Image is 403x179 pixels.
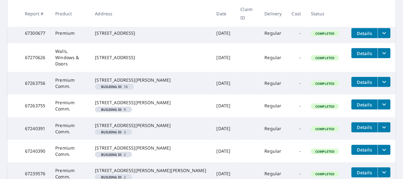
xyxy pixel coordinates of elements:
[351,145,378,155] button: detailsBtn-67240390
[212,95,236,117] td: [DATE]
[101,108,121,111] em: Building ID
[378,122,391,132] button: filesDropdownBtn-67240391
[378,28,391,38] button: filesDropdownBtn-67300677
[287,23,306,43] td: -
[355,147,374,153] span: Details
[355,79,374,85] span: Details
[20,23,50,43] td: 67300677
[287,43,306,72] td: -
[95,77,206,83] div: [STREET_ADDRESS][PERSON_NAME]
[97,85,131,88] span: 10
[312,172,338,176] span: Completed
[50,140,90,162] td: Premium Comm.
[312,104,338,109] span: Completed
[101,130,121,134] em: Building ID
[97,176,130,179] span: 2
[312,81,338,86] span: Completed
[95,30,206,36] div: [STREET_ADDRESS]
[20,140,50,162] td: 67240390
[97,130,130,134] span: 3
[20,117,50,140] td: 67240391
[287,95,306,117] td: -
[355,170,374,176] span: Details
[355,30,374,36] span: Details
[378,48,391,58] button: filesDropdownBtn-67270626
[351,77,378,87] button: detailsBtn-67263756
[351,28,378,38] button: detailsBtn-67300677
[95,145,206,151] div: [STREET_ADDRESS][PERSON_NAME]
[95,54,206,61] div: [STREET_ADDRESS]
[50,43,90,72] td: Walls, Windows & Doors
[101,85,121,88] em: Building ID
[212,72,236,95] td: [DATE]
[20,95,50,117] td: 67263755
[312,149,338,154] span: Completed
[378,167,391,177] button: filesDropdownBtn-67239576
[351,48,378,58] button: detailsBtn-67270626
[312,127,338,131] span: Completed
[101,153,121,156] em: Building ID
[101,176,121,179] em: Building ID
[95,100,206,106] div: [STREET_ADDRESS][PERSON_NAME]
[20,43,50,72] td: 67270626
[287,140,306,162] td: -
[378,77,391,87] button: filesDropdownBtn-67263756
[20,72,50,95] td: 67263756
[212,140,236,162] td: [DATE]
[378,100,391,110] button: filesDropdownBtn-67263755
[351,167,378,177] button: detailsBtn-67239576
[287,117,306,140] td: -
[212,43,236,72] td: [DATE]
[95,167,206,174] div: [STREET_ADDRESS][PERSON_NAME][PERSON_NAME]
[260,23,287,43] td: Regular
[260,95,287,117] td: Regular
[50,95,90,117] td: Premium Comm.
[95,122,206,129] div: [STREET_ADDRESS][PERSON_NAME]
[312,31,338,36] span: Completed
[97,153,130,156] span: 2
[97,108,130,111] span: 9
[50,72,90,95] td: Premium Comm.
[50,117,90,140] td: Premium Comm.
[355,50,374,56] span: Details
[351,100,378,110] button: detailsBtn-67263755
[212,117,236,140] td: [DATE]
[355,102,374,108] span: Details
[378,145,391,155] button: filesDropdownBtn-67240390
[212,23,236,43] td: [DATE]
[287,72,306,95] td: -
[260,117,287,140] td: Regular
[50,23,90,43] td: Premium
[260,72,287,95] td: Regular
[312,56,338,60] span: Completed
[260,140,287,162] td: Regular
[351,122,378,132] button: detailsBtn-67240391
[260,43,287,72] td: Regular
[355,124,374,130] span: Details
